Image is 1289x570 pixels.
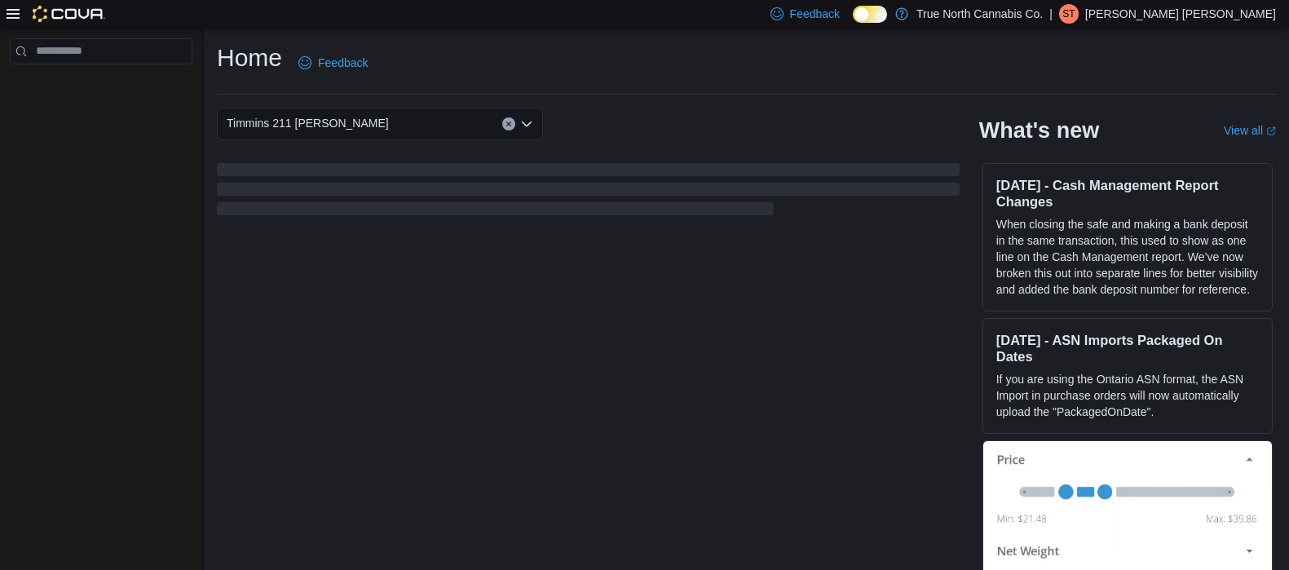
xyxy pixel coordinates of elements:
h1: Home [217,42,282,74]
a: Feedback [292,46,374,79]
span: Feedback [318,55,368,71]
span: Feedback [790,6,840,22]
h3: [DATE] - Cash Management Report Changes [996,177,1259,210]
p: [PERSON_NAME] [PERSON_NAME] [1085,4,1276,24]
span: Dark Mode [853,23,854,24]
button: Open list of options [520,117,533,130]
h3: [DATE] - ASN Imports Packaged On Dates [996,332,1259,365]
svg: External link [1266,126,1276,136]
div: Sarah Timmins Craig [1059,4,1079,24]
span: Timmins 211 [PERSON_NAME] [227,113,389,133]
p: If you are using the Ontario ASN format, the ASN Import in purchase orders will now automatically... [996,371,1259,420]
span: ST [1062,4,1075,24]
h2: What's new [979,117,1099,144]
input: Dark Mode [853,6,887,23]
img: Cova [33,6,105,22]
span: Loading [217,166,960,219]
p: | [1049,4,1053,24]
a: View allExternal link [1224,124,1276,137]
p: True North Cannabis Co. [916,4,1043,24]
button: Clear input [502,117,515,130]
p: When closing the safe and making a bank deposit in the same transaction, this used to show as one... [996,216,1259,298]
nav: Complex example [10,68,192,107]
